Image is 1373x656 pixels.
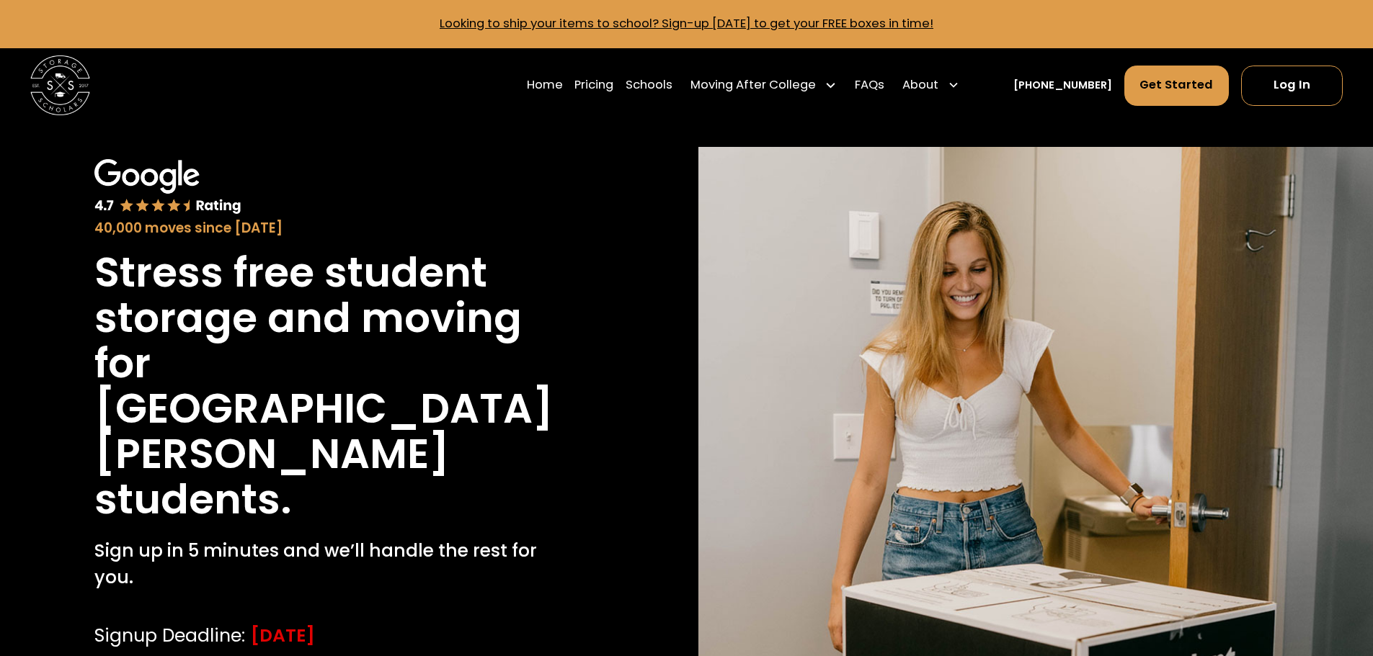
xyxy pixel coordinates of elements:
img: Google 4.7 star rating [94,159,241,215]
a: Pricing [574,64,613,106]
a: Looking to ship your items to school? Sign-up [DATE] to get your FREE boxes in time! [440,15,933,32]
a: FAQs [855,64,884,106]
div: About [902,76,938,94]
p: Sign up in 5 minutes and we’ll handle the rest for you. [94,537,580,591]
div: Moving After College [690,76,816,94]
div: About [897,64,966,106]
h1: [GEOGRAPHIC_DATA][PERSON_NAME] [94,386,580,477]
a: [PHONE_NUMBER] [1013,78,1112,94]
div: 40,000 moves since [DATE] [94,218,580,238]
div: [DATE] [251,622,315,649]
div: Moving After College [685,64,843,106]
h1: Stress free student storage and moving for [94,250,580,386]
a: home [30,55,90,115]
div: Signup Deadline: [94,622,245,649]
a: Home [527,64,563,106]
a: Schools [626,64,672,106]
h1: students. [94,477,292,522]
a: Get Started [1124,66,1230,106]
img: Storage Scholars main logo [30,55,90,115]
a: Log In [1241,66,1343,106]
